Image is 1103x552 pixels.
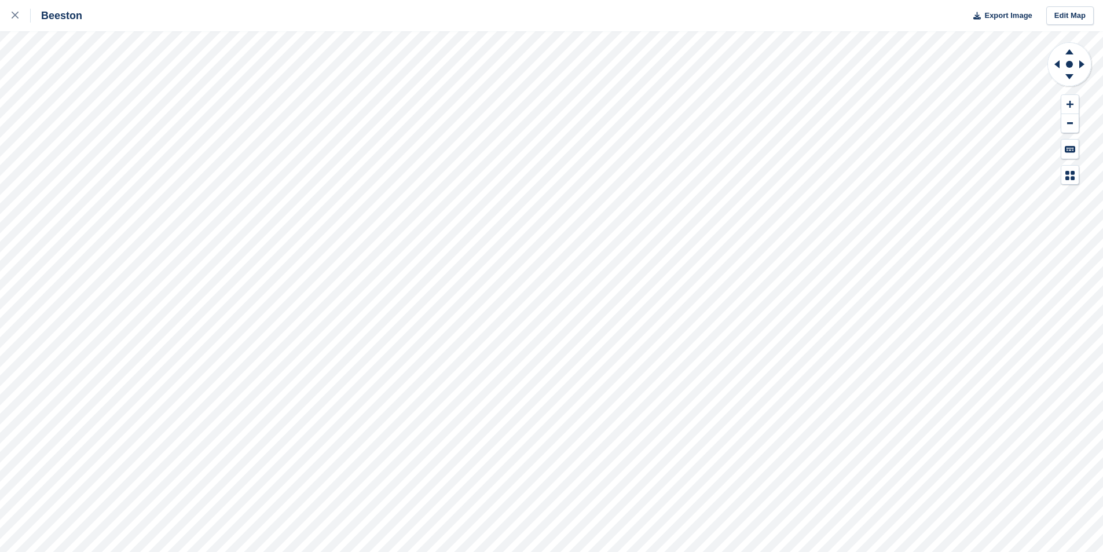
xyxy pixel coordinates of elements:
span: Export Image [984,10,1032,21]
button: Zoom Out [1061,114,1079,133]
button: Map Legend [1061,166,1079,185]
div: Beeston [31,9,82,23]
button: Zoom In [1061,95,1079,114]
a: Edit Map [1046,6,1094,25]
button: Keyboard Shortcuts [1061,140,1079,159]
button: Export Image [966,6,1032,25]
